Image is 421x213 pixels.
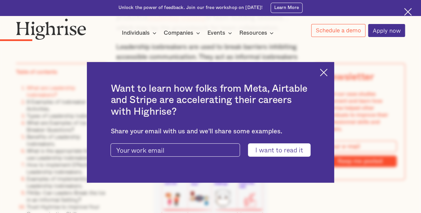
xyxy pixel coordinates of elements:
[404,8,412,16] img: Cross icon
[207,29,225,37] div: Events
[239,29,267,37] div: Resources
[110,83,310,117] h2: Want to learn how folks from Meta, Airtable and Stripe are accelerating their careers with Highrise?
[311,24,365,37] a: Schedule a demo
[118,5,263,11] div: Unlock the power of feedback. Join our free workshop on [DATE]!
[122,29,150,37] div: Individuals
[16,18,86,40] img: Highrise logo
[122,29,158,37] div: Individuals
[164,29,202,37] div: Companies
[110,143,310,156] form: current-ascender-blog-article-modal-form
[271,3,303,13] a: Learn More
[320,69,327,76] img: Cross icon
[239,29,276,37] div: Resources
[110,143,240,156] input: Your work email
[207,29,234,37] div: Events
[368,24,405,37] a: Apply now
[164,29,193,37] div: Companies
[248,143,310,156] input: I want to read it
[110,128,310,135] div: Share your email with us and we'll share some examples.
